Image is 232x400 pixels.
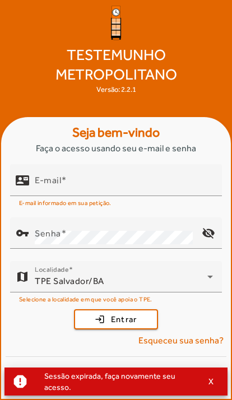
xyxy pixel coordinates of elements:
[16,270,29,283] mat-icon: map
[74,309,158,329] button: Entrar
[16,174,29,187] mat-icon: contact_mail
[35,228,61,239] mat-label: Senha
[72,123,160,142] strong: Seja bem-vindo
[35,175,61,185] mat-label: E-mail
[35,368,197,395] div: Sessão expirada, faça novamente seu acesso.
[19,196,112,208] mat-hint: E-mail informado em sua petição.
[19,292,152,305] mat-hint: Selecione a localidade em que você apoia o TPE.
[96,84,136,95] div: Versão: 2.2.1
[36,142,196,155] span: Faça o acesso usando seu e-mail e senha
[16,226,29,240] mat-icon: vpn_key
[195,220,222,246] mat-icon: visibility_off
[208,376,214,387] span: X
[35,276,104,286] span: TPE Salvador/BA
[197,376,225,387] button: X
[12,373,29,390] mat-icon: report
[138,334,224,347] span: Esqueceu sua senha?
[111,313,137,326] span: Entrar
[35,266,69,273] mat-label: Localidade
